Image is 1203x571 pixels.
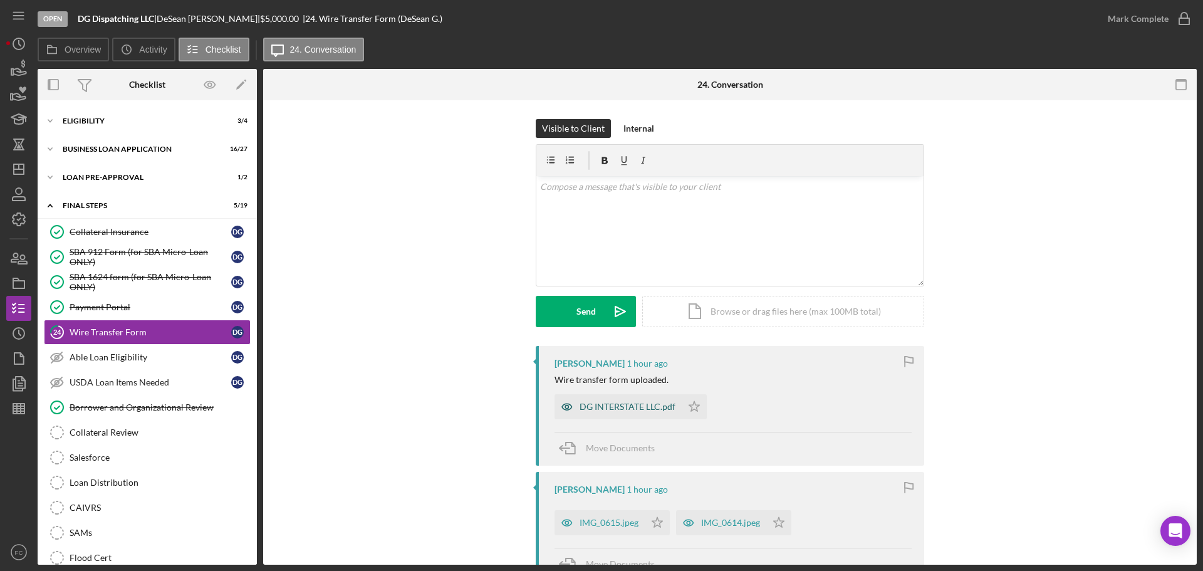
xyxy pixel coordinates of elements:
[263,38,365,61] button: 24. Conversation
[44,219,251,244] a: Collateral InsuranceDG
[70,528,250,538] div: SAMs
[555,359,625,369] div: [PERSON_NAME]
[617,119,660,138] button: Internal
[536,296,636,327] button: Send
[586,443,655,453] span: Move Documents
[44,495,251,520] a: CAIVRS
[44,320,251,345] a: 24Wire Transfer FormDG
[70,427,250,437] div: Collateral Review
[15,549,23,556] text: FC
[231,326,244,338] div: D G
[555,394,707,419] button: DG INTERSTATE LLC.pdf
[63,174,216,181] div: LOAN PRE-APPROVAL
[697,80,763,90] div: 24. Conversation
[231,376,244,389] div: D G
[70,478,250,488] div: Loan Distribution
[70,377,231,387] div: USDA Loan Items Needed
[576,296,596,327] div: Send
[1108,6,1169,31] div: Mark Complete
[44,420,251,445] a: Collateral Review
[225,202,247,209] div: 5 / 19
[555,485,625,495] div: [PERSON_NAME]
[44,345,251,370] a: Able Loan EligibilityDG
[129,80,165,90] div: Checklist
[6,540,31,565] button: FC
[139,45,167,55] label: Activity
[44,445,251,470] a: Salesforce
[555,510,670,535] button: IMG_0615.jpeg
[78,14,157,24] div: |
[623,119,654,138] div: Internal
[225,145,247,153] div: 16 / 27
[53,328,61,336] tspan: 24
[555,375,669,385] div: Wire transfer form uploaded.
[231,276,244,288] div: D G
[225,117,247,125] div: 3 / 4
[231,251,244,263] div: D G
[627,485,668,495] time: 2025-08-15 14:59
[303,14,442,24] div: | 24. Wire Transfer Form (DeSean G.)
[44,395,251,420] a: Borrower and Organizational Review
[44,520,251,545] a: SAMs
[1160,516,1190,546] div: Open Intercom Messenger
[580,402,675,412] div: DG INTERSTATE LLC.pdf
[44,295,251,320] a: Payment PortalDG
[580,518,638,528] div: IMG_0615.jpeg
[206,45,241,55] label: Checklist
[70,272,231,292] div: SBA 1624 form (for SBA Micro-Loan ONLY)
[38,11,68,27] div: Open
[536,119,611,138] button: Visible to Client
[44,270,251,295] a: SBA 1624 form (for SBA Micro-Loan ONLY)DG
[157,14,260,24] div: DeSean [PERSON_NAME] |
[70,247,231,267] div: SBA 912 Form (for SBA Micro-Loan ONLY)
[586,558,655,569] span: Move Documents
[44,244,251,270] a: SBA 912 Form (for SBA Micro-Loan ONLY)DG
[70,352,231,362] div: Able Loan Eligibility
[701,518,760,528] div: IMG_0614.jpeg
[78,13,154,24] b: DG Dispatching LLC
[70,503,250,513] div: CAIVRS
[44,545,251,570] a: Flood Cert
[1095,6,1197,31] button: Mark Complete
[231,351,244,364] div: D G
[627,359,668,369] time: 2025-08-15 15:14
[231,301,244,313] div: D G
[70,227,231,237] div: Collateral Insurance
[70,453,250,463] div: Salesforce
[290,45,357,55] label: 24. Conversation
[70,327,231,337] div: Wire Transfer Form
[179,38,249,61] button: Checklist
[63,145,216,153] div: BUSINESS LOAN APPLICATION
[676,510,791,535] button: IMG_0614.jpeg
[260,14,303,24] div: $5,000.00
[44,470,251,495] a: Loan Distribution
[70,302,231,312] div: Payment Portal
[112,38,175,61] button: Activity
[542,119,605,138] div: Visible to Client
[555,432,667,464] button: Move Documents
[63,117,216,125] div: ELIGIBILITY
[225,174,247,181] div: 1 / 2
[65,45,101,55] label: Overview
[70,553,250,563] div: Flood Cert
[70,402,250,412] div: Borrower and Organizational Review
[44,370,251,395] a: USDA Loan Items NeededDG
[231,226,244,238] div: D G
[63,202,216,209] div: FINAL STEPS
[38,38,109,61] button: Overview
